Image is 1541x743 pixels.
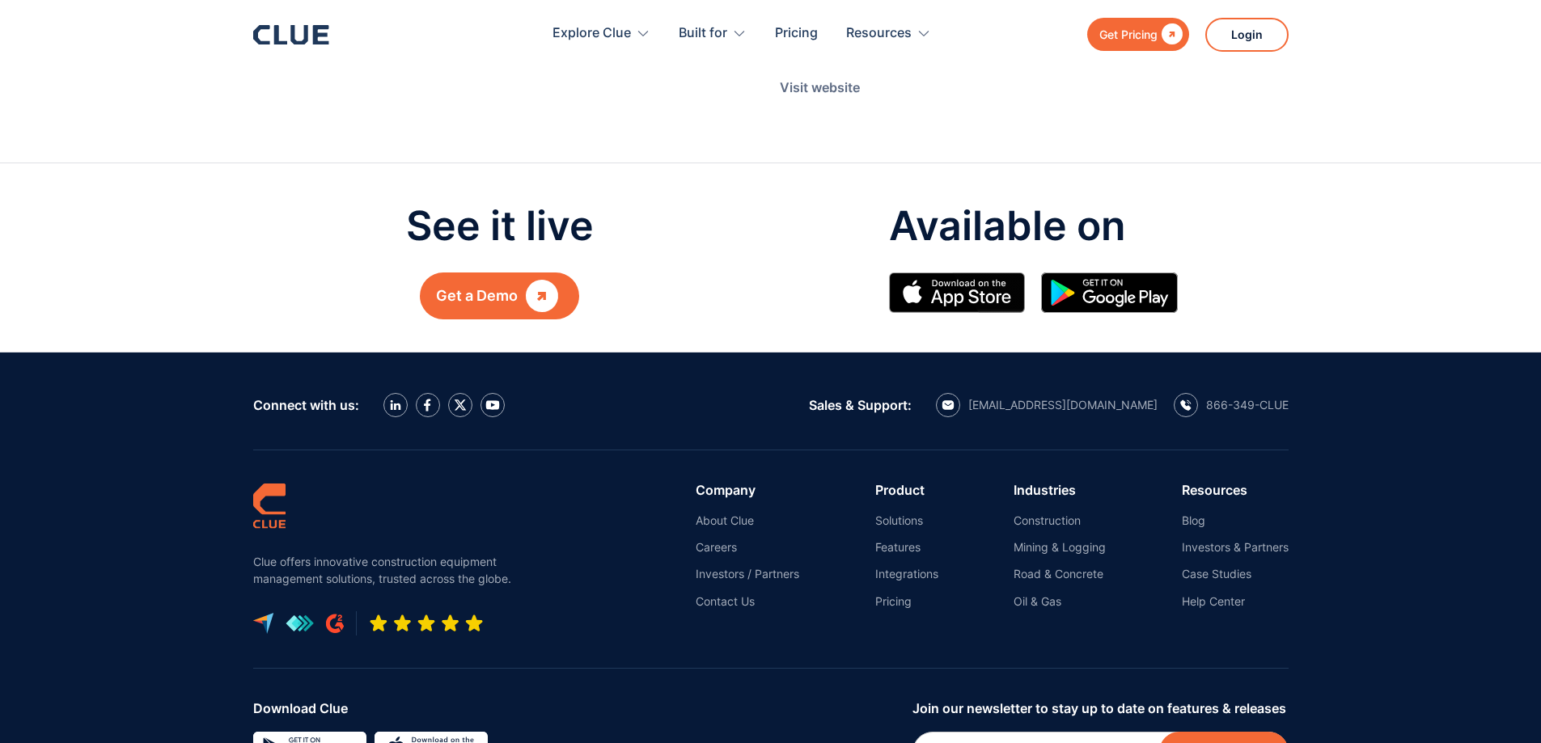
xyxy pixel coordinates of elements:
[846,8,912,59] div: Resources
[1182,567,1289,581] a: Case Studies
[889,204,1194,248] p: Available on
[6,23,252,148] iframe: profile
[875,594,938,609] a: Pricing
[526,285,558,306] div: 
[912,701,1289,716] div: Join our newsletter to stay up to date on features & releases
[1014,483,1106,497] div: Industries
[696,594,799,609] a: Contact Us
[369,614,484,633] img: Five-star rating icon
[1182,540,1289,555] a: Investors & Partners
[286,614,314,632] img: get app logo
[253,398,359,412] div: Connect with us:
[1182,594,1289,609] a: Help Center
[253,701,900,716] div: Download Clue
[936,393,1158,417] a: email icon[EMAIL_ADDRESS][DOMAIN_NAME]
[696,567,799,581] a: Investors / Partners
[875,483,938,497] div: Product
[875,540,938,555] a: Features
[436,285,518,306] div: Get a Demo
[679,8,747,59] div: Built for
[253,483,286,529] img: clue logo simple
[696,483,799,497] div: Company
[390,400,401,411] img: LinkedIn icon
[552,8,631,59] div: Explore Clue
[1180,399,1192,411] img: calling icon
[253,553,520,587] p: Clue offers innovative construction equipment management solutions, trusted across the globe.
[889,272,1026,313] img: Apple Store
[679,8,727,59] div: Built for
[1182,513,1289,528] a: Blog
[968,398,1158,412] div: [EMAIL_ADDRESS][DOMAIN_NAME]
[696,513,799,528] a: About Clue
[942,400,955,410] img: email icon
[1206,398,1289,412] div: 866-349-CLUE
[696,540,799,555] a: Careers
[1205,18,1289,52] a: Login
[1250,517,1541,743] iframe: Chat Widget
[1014,567,1106,581] a: Road & Concrete
[846,8,931,59] div: Resources
[780,78,860,98] a: Visit website
[875,513,938,528] a: Solutions
[1014,513,1106,528] a: Construction
[1174,393,1289,417] a: calling icon866-349-CLUE
[775,8,818,59] a: Pricing
[454,399,467,412] img: X icon twitter
[1099,24,1158,44] div: Get Pricing
[253,613,273,634] img: capterra logo icon
[875,567,938,581] a: Integrations
[1087,18,1189,51] a: Get Pricing
[485,400,500,410] img: YouTube Icon
[809,398,912,412] div: Sales & Support:
[1158,24,1183,44] div: 
[552,8,650,59] div: Explore Clue
[406,204,594,248] p: See it live
[1014,594,1106,609] a: Oil & Gas
[424,399,431,412] img: facebook icon
[1014,540,1106,555] a: Mining & Logging
[326,614,344,633] img: G2 review platform icon
[1041,272,1178,313] img: Google simple icon
[420,272,579,319] a: Get a Demo
[1182,483,1289,497] div: Resources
